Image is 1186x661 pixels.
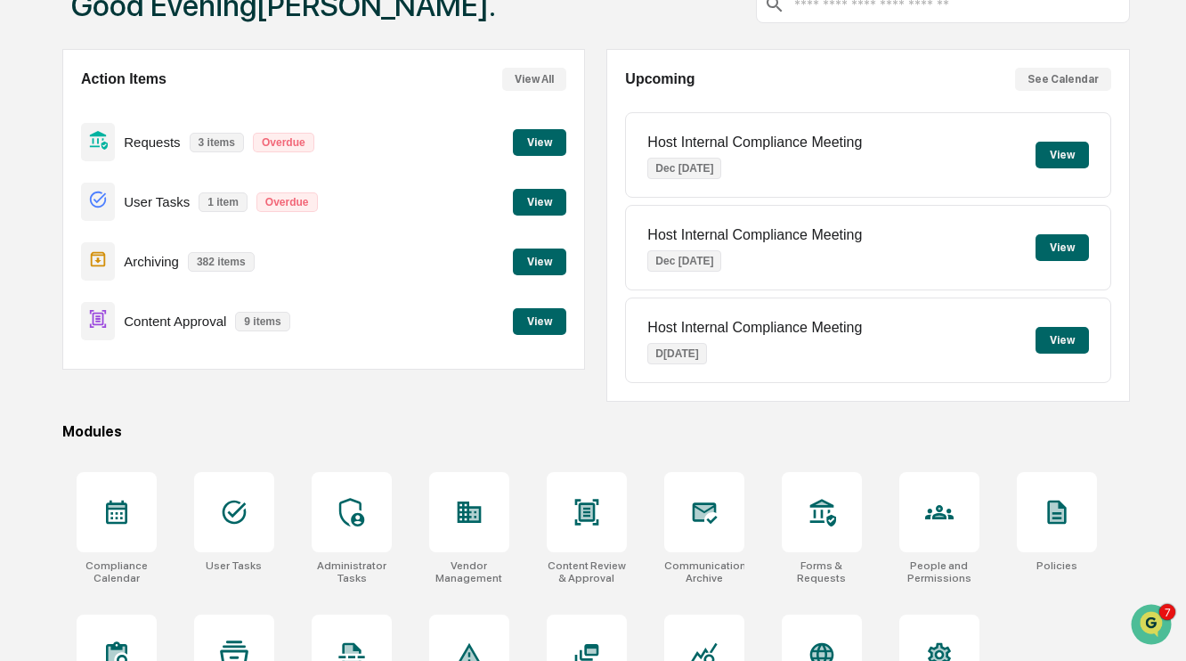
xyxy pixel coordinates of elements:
[513,189,566,216] button: View
[647,227,862,243] p: Host Internal Compliance Meeting
[625,71,695,87] h2: Upcoming
[647,250,721,272] p: Dec [DATE]
[664,559,744,584] div: Communications Archive
[1129,602,1177,650] iframe: Open customer support
[1015,68,1111,91] button: See Calendar
[502,68,566,91] button: View All
[62,423,1130,440] div: Modules
[429,559,509,584] div: Vendor Management
[124,135,180,150] p: Requests
[66,287,299,608] p: No problem! When an employee logs into one of their brokerages, they’ll be given the option to at...
[1036,142,1089,168] button: View
[312,559,392,584] div: Administrator Tasks
[647,158,721,179] p: Dec [DATE]
[1036,234,1089,261] button: View
[782,559,862,584] div: Forms & Requests
[281,242,324,257] span: 1:48 PM
[513,192,566,209] a: View
[206,559,262,572] div: User Tasks
[308,510,329,532] button: Send
[1036,327,1089,354] button: View
[190,133,244,152] p: 3 items
[899,559,979,584] div: People and Permissions
[199,192,248,212] p: 1 item
[124,194,190,209] p: User Tasks
[513,308,566,335] button: View
[124,314,226,329] p: Content Approval
[647,135,862,151] p: Host Internal Compliance Meeting
[513,252,566,269] a: View
[647,320,862,336] p: Host Internal Compliance Meeting
[235,312,289,331] p: 9 items
[513,249,566,275] button: View
[253,133,314,152] p: Overdue
[513,133,566,150] a: View
[18,14,39,36] button: back
[513,312,566,329] a: View
[513,129,566,156] button: View
[647,343,706,364] p: D[DATE]
[124,254,179,269] p: Archiving
[547,559,627,584] div: Content Review & Approval
[77,559,157,584] div: Compliance Calendar
[1036,559,1077,572] div: Policies
[256,192,318,212] p: Overdue
[46,14,68,36] img: Go home
[81,71,167,87] h2: Action Items
[188,252,255,272] p: 382 items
